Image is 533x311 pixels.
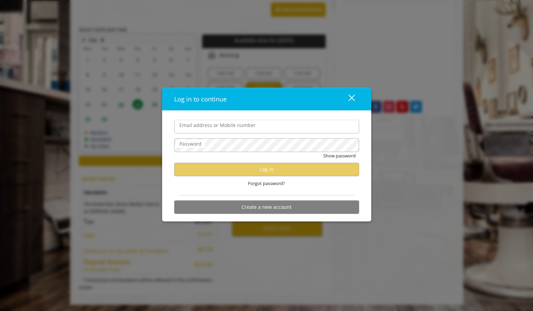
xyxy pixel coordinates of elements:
[174,163,359,176] button: Log in
[174,138,359,152] input: Password
[323,152,356,159] button: Show password
[174,120,359,134] input: Email address or Mobile number
[176,140,205,148] label: Password
[340,94,354,104] div: close dialog
[174,200,359,214] button: Create a new account
[248,180,285,187] span: Forgot password?
[174,95,227,103] span: Log in to continue
[336,92,359,106] button: close dialog
[176,122,259,129] label: Email address or Mobile number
